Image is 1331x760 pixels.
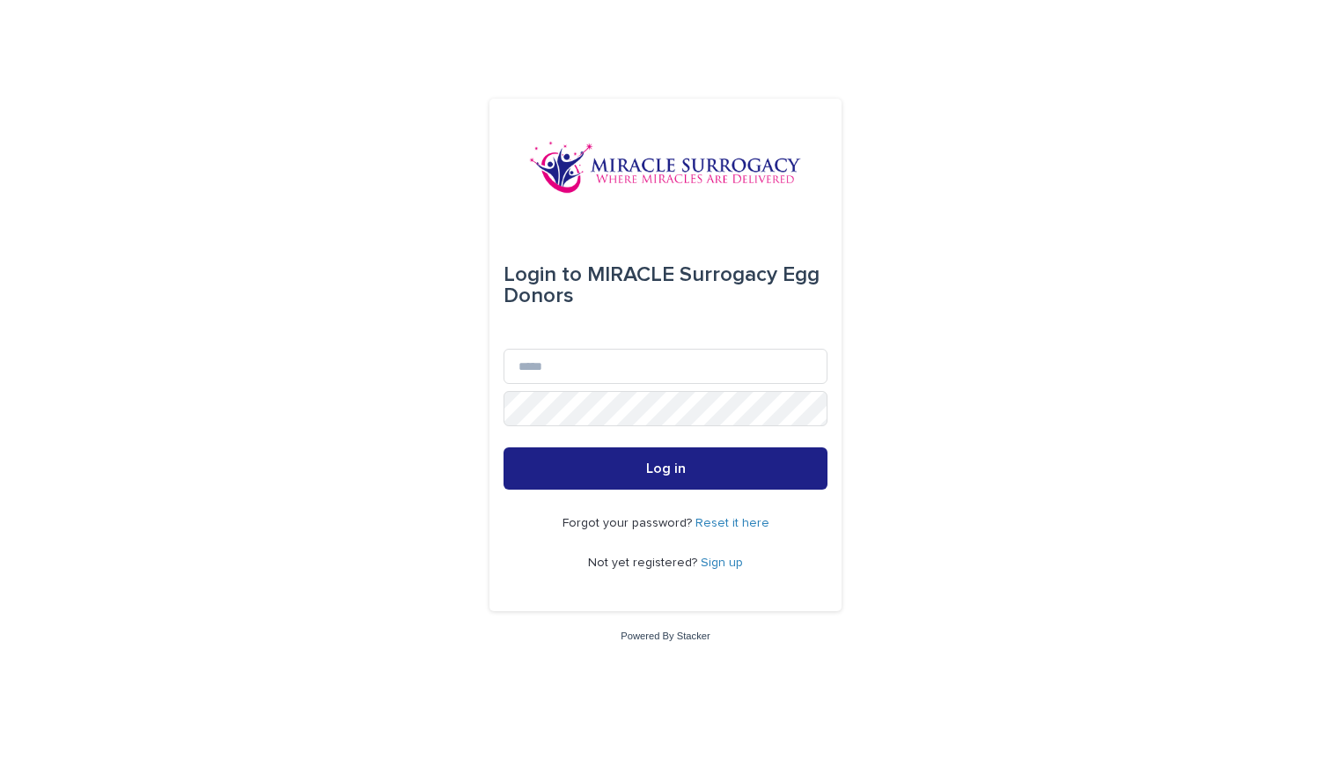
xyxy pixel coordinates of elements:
a: Powered By Stacker [621,631,710,641]
a: Sign up [701,557,743,569]
span: Login to [504,264,582,285]
span: Not yet registered? [588,557,701,569]
img: OiFFDOGZQuirLhrlO1ag [529,141,802,194]
a: Reset it here [695,517,769,529]
button: Log in [504,447,827,490]
span: Forgot your password? [563,517,695,529]
div: MIRACLE Surrogacy Egg Donors [504,250,827,321]
span: Log in [646,461,686,476]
